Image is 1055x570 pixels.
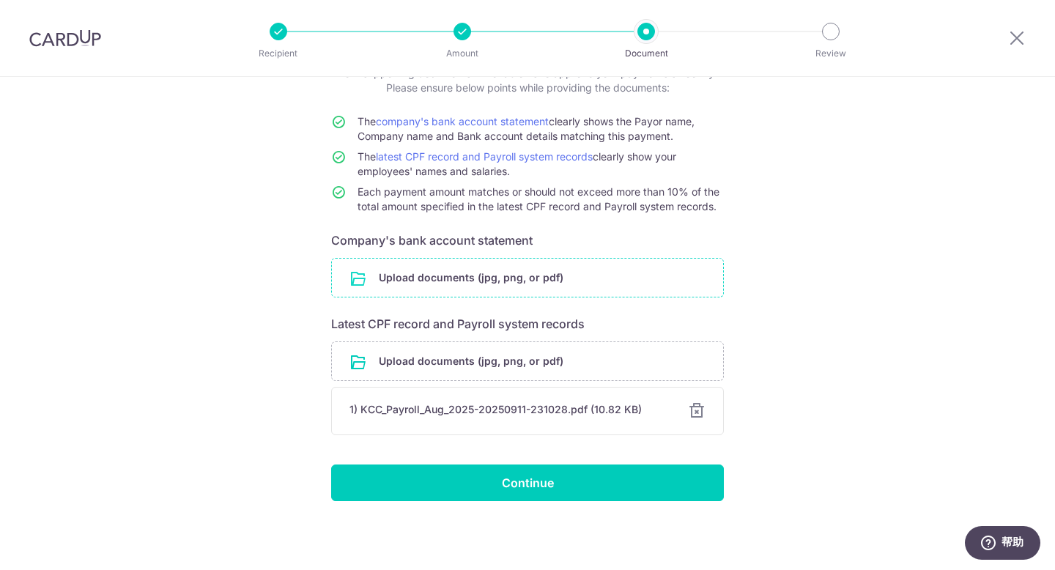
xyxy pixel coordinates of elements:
[592,46,700,61] p: Document
[349,402,670,417] div: 1) KCC_Payroll_Aug_2025-20250911-231028.pdf (10.82 KB)
[224,46,333,61] p: Recipient
[358,115,695,142] span: The clearly shows the Payor name, Company name and Bank account details matching this payment.
[331,66,724,95] p: Your supporting documents will enable us to approve your payments smoothly! Please ensure below p...
[331,464,724,501] input: Continue
[331,232,724,249] h6: Company's bank account statement
[331,258,724,297] div: Upload documents (jpg, png, or pdf)
[358,185,719,212] span: Each payment amount matches or should not exceed more than 10% of the total amount specified in t...
[29,29,101,47] img: CardUp
[777,46,885,61] p: Review
[376,150,593,163] a: latest CPF record and Payroll system records
[358,150,676,177] span: The clearly show your employees' names and salaries.
[964,526,1040,563] iframe: 打开一个小组件，您可以在其中找到更多信息
[331,341,724,381] div: Upload documents (jpg, png, or pdf)
[376,115,549,127] a: company's bank account statement
[331,315,724,333] h6: Latest CPF record and Payroll system records
[408,46,517,61] p: Amount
